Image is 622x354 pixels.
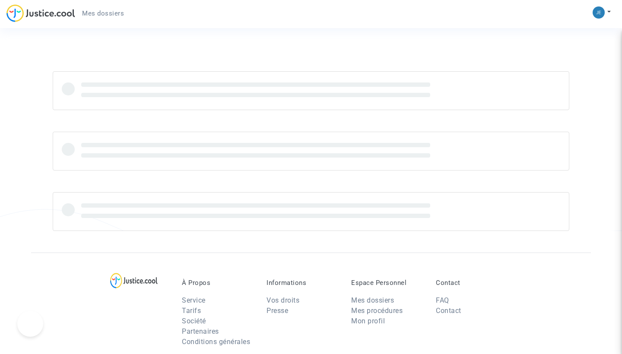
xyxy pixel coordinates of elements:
[182,317,206,325] a: Société
[182,338,250,346] a: Conditions générales
[267,307,288,315] a: Presse
[436,279,508,287] p: Contact
[6,4,75,22] img: jc-logo.svg
[110,273,158,288] img: logo-lg.svg
[82,9,124,17] span: Mes dossiers
[436,296,449,304] a: FAQ
[17,311,43,337] iframe: Help Scout Beacon - Open
[267,296,299,304] a: Vos droits
[593,6,605,19] img: 519aa1b5de5ceb47801ecd341d53d6a4
[182,296,206,304] a: Service
[351,296,394,304] a: Mes dossiers
[182,307,201,315] a: Tarifs
[182,279,254,287] p: À Propos
[351,317,385,325] a: Mon profil
[182,327,219,335] a: Partenaires
[75,7,131,20] a: Mes dossiers
[436,307,461,315] a: Contact
[267,279,338,287] p: Informations
[351,279,423,287] p: Espace Personnel
[351,307,403,315] a: Mes procédures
